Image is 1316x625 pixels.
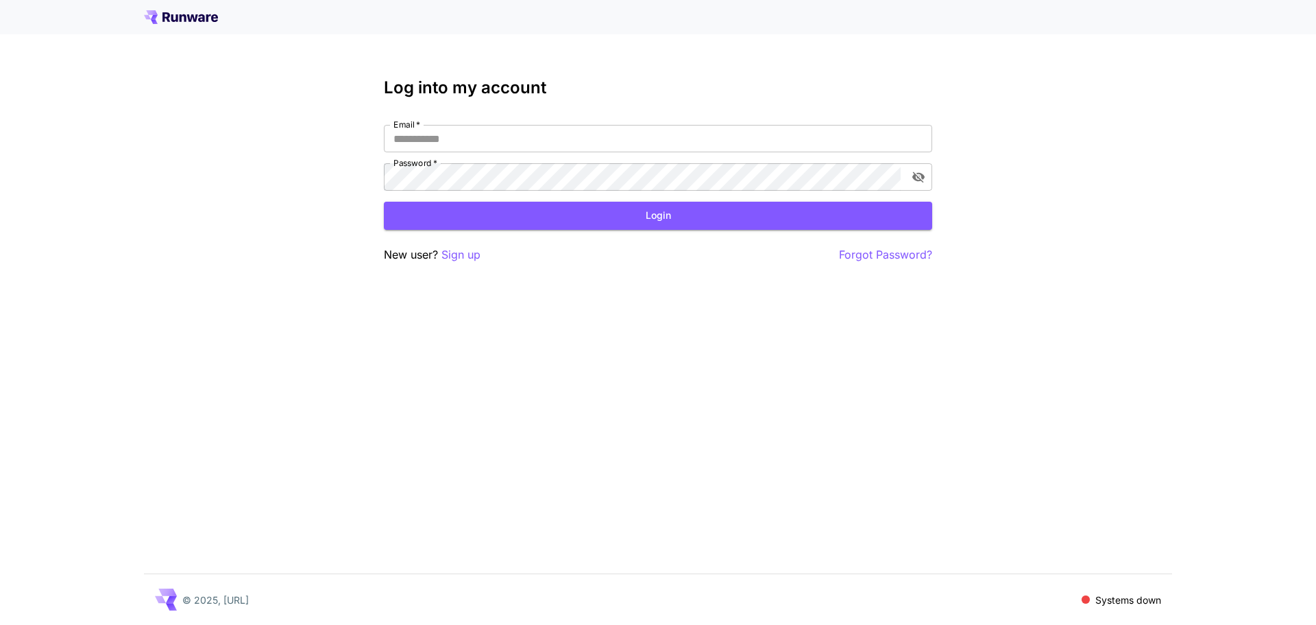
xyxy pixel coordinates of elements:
h3: Log into my account [384,78,932,97]
button: Sign up [441,246,480,263]
p: New user? [384,246,480,263]
p: Systems down [1095,593,1161,607]
label: Email [393,119,420,130]
button: toggle password visibility [906,165,931,189]
button: Forgot Password? [839,246,932,263]
p: © 2025, [URL] [182,593,249,607]
label: Password [393,157,437,169]
button: Login [384,202,932,230]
